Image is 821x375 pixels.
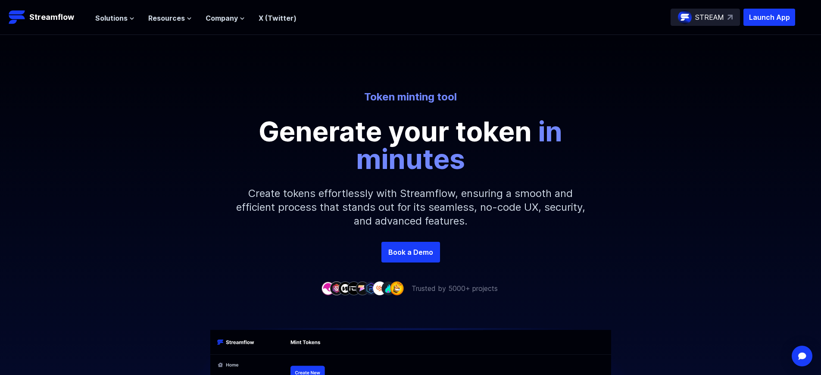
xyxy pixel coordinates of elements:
[9,9,87,26] a: Streamflow
[29,11,74,23] p: Streamflow
[95,13,128,23] span: Solutions
[321,281,335,295] img: company-1
[9,9,26,26] img: Streamflow Logo
[148,13,185,23] span: Resources
[381,242,440,262] a: Book a Demo
[381,281,395,295] img: company-8
[743,9,795,26] button: Launch App
[338,281,352,295] img: company-3
[356,281,369,295] img: company-5
[727,15,733,20] img: top-right-arrow.svg
[671,9,740,26] a: STREAM
[356,115,562,175] span: in minutes
[390,281,404,295] img: company-9
[172,90,649,104] p: Token minting tool
[206,13,238,23] span: Company
[225,173,596,242] p: Create tokens effortlessly with Streamflow, ensuring a smooth and efficient process that stands o...
[330,281,343,295] img: company-2
[217,118,605,173] p: Generate your token
[206,13,245,23] button: Company
[695,12,724,22] p: STREAM
[373,281,387,295] img: company-7
[792,346,812,366] div: Open Intercom Messenger
[364,281,378,295] img: company-6
[412,283,498,294] p: Trusted by 5000+ projects
[259,14,297,22] a: X (Twitter)
[95,13,134,23] button: Solutions
[347,281,361,295] img: company-4
[148,13,192,23] button: Resources
[678,10,692,24] img: streamflow-logo-circle.png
